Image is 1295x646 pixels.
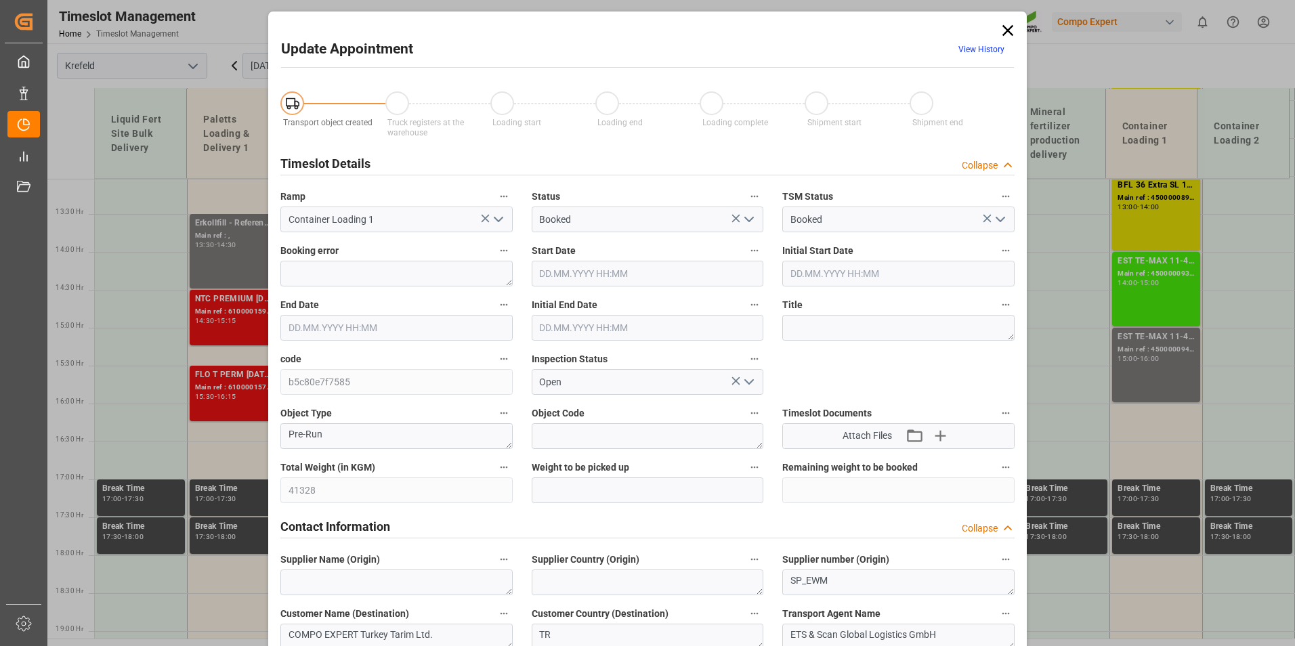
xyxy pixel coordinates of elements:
span: Start Date [532,244,576,258]
span: Attach Files [843,429,892,443]
div: Collapse [962,158,998,173]
span: Initial End Date [532,298,597,312]
span: Supplier Name (Origin) [280,553,380,567]
h2: Contact Information [280,517,390,536]
button: Start Date [746,242,763,259]
button: code [495,350,513,368]
button: open menu [738,209,759,230]
span: Status [532,190,560,204]
button: Object Code [746,404,763,422]
input: DD.MM.YYYY HH:MM [280,315,513,341]
span: Shipment start [807,118,862,127]
button: Supplier Name (Origin) [495,551,513,568]
button: Customer Country (Destination) [746,605,763,622]
span: Inspection Status [532,352,608,366]
input: DD.MM.YYYY HH:MM [532,315,764,341]
button: Weight to be picked up [746,458,763,476]
span: Truck registers at the warehouse [387,118,464,137]
span: Total Weight (in KGM) [280,460,375,475]
span: Transport object created [283,118,373,127]
button: Ramp [495,188,513,205]
a: View History [958,45,1004,54]
button: Initial End Date [746,296,763,314]
div: Collapse [962,521,998,536]
span: Loading end [597,118,643,127]
button: Object Type [495,404,513,422]
button: Customer Name (Destination) [495,605,513,622]
span: End Date [280,298,319,312]
button: Total Weight (in KGM) [495,458,513,476]
span: Loading start [492,118,541,127]
button: Booking error [495,242,513,259]
button: open menu [989,209,1009,230]
button: Title [997,296,1015,314]
span: Weight to be picked up [532,460,629,475]
input: DD.MM.YYYY HH:MM [782,261,1015,286]
button: Initial Start Date [997,242,1015,259]
button: Timeslot Documents [997,404,1015,422]
span: TSM Status [782,190,833,204]
h2: Timeslot Details [280,154,370,173]
span: Booking error [280,244,339,258]
button: open menu [487,209,507,230]
span: Supplier Country (Origin) [532,553,639,567]
textarea: Pre-Run [280,423,513,449]
span: Title [782,298,803,312]
input: Type to search/select [532,207,764,232]
button: Supplier Country (Origin) [746,551,763,568]
span: Timeslot Documents [782,406,872,421]
button: Status [746,188,763,205]
textarea: SP_EWM [782,569,1015,595]
span: Customer Name (Destination) [280,607,409,621]
input: DD.MM.YYYY HH:MM [532,261,764,286]
span: Object Type [280,406,332,421]
button: TSM Status [997,188,1015,205]
span: code [280,352,301,366]
span: Remaining weight to be booked [782,460,918,475]
button: End Date [495,296,513,314]
button: Inspection Status [746,350,763,368]
button: Transport Agent Name [997,605,1015,622]
span: Customer Country (Destination) [532,607,668,621]
button: Supplier number (Origin) [997,551,1015,568]
h2: Update Appointment [281,39,413,60]
span: Ramp [280,190,305,204]
span: Loading complete [702,118,768,127]
input: Type to search/select [280,207,513,232]
span: Shipment end [912,118,963,127]
span: Supplier number (Origin) [782,553,889,567]
button: Remaining weight to be booked [997,458,1015,476]
button: open menu [738,372,759,393]
span: Transport Agent Name [782,607,880,621]
span: Object Code [532,406,585,421]
span: Initial Start Date [782,244,853,258]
